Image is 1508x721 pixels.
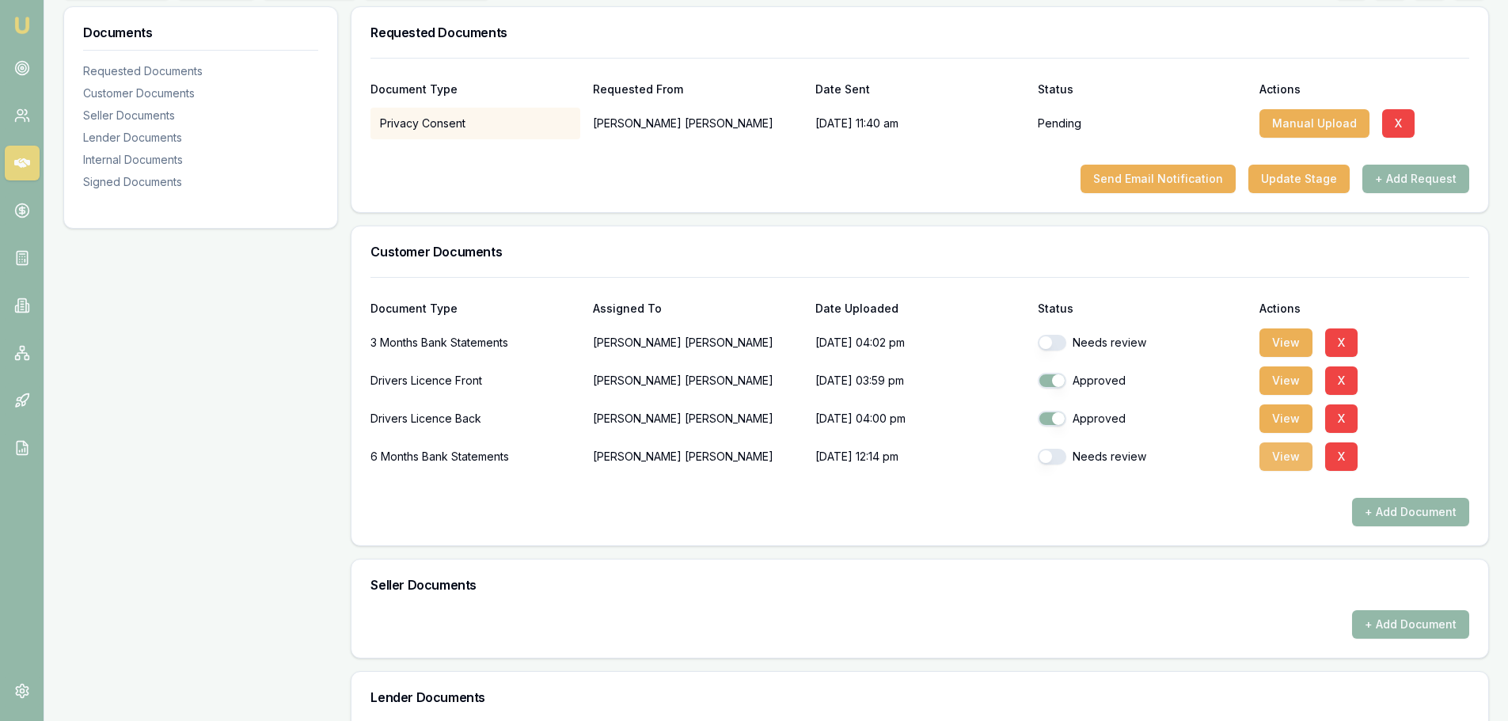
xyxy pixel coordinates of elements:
button: + Add Document [1352,610,1469,639]
div: Drivers Licence Front [370,365,580,397]
button: View [1259,442,1312,471]
p: [PERSON_NAME] [PERSON_NAME] [593,108,803,139]
div: Seller Documents [83,108,318,123]
h3: Customer Documents [370,245,1469,258]
div: Signed Documents [83,174,318,190]
div: Approved [1038,373,1248,389]
div: Status [1038,84,1248,95]
div: 3 Months Bank Statements [370,327,580,359]
div: Requested From [593,84,803,95]
p: [PERSON_NAME] [PERSON_NAME] [593,365,803,397]
div: Actions [1259,303,1469,314]
p: [PERSON_NAME] [PERSON_NAME] [593,403,803,434]
div: Drivers Licence Back [370,403,580,434]
div: Internal Documents [83,152,318,168]
h3: Lender Documents [370,691,1469,704]
div: Needs review [1038,449,1248,465]
p: [DATE] 03:59 pm [815,365,1025,397]
div: [DATE] 11:40 am [815,108,1025,139]
button: X [1325,366,1358,395]
h3: Seller Documents [370,579,1469,591]
div: Customer Documents [83,85,318,101]
div: Lender Documents [83,130,318,146]
div: Assigned To [593,303,803,314]
div: Status [1038,303,1248,314]
p: [DATE] 04:02 pm [815,327,1025,359]
button: Manual Upload [1259,109,1369,138]
button: X [1325,328,1358,357]
button: X [1382,109,1415,138]
button: X [1325,442,1358,471]
p: Pending [1038,116,1081,131]
button: + Add Request [1362,165,1469,193]
p: [PERSON_NAME] [PERSON_NAME] [593,327,803,359]
div: Actions [1259,84,1469,95]
div: 6 Months Bank Statements [370,441,580,472]
div: Date Uploaded [815,303,1025,314]
p: [DATE] 04:00 pm [815,403,1025,434]
h3: Documents [83,26,318,39]
button: Update Stage [1248,165,1350,193]
button: View [1259,366,1312,395]
div: Requested Documents [83,63,318,79]
button: + Add Document [1352,498,1469,526]
button: View [1259,404,1312,433]
div: Privacy Consent [370,108,580,139]
h3: Requested Documents [370,26,1469,39]
p: [PERSON_NAME] [PERSON_NAME] [593,441,803,472]
button: X [1325,404,1358,433]
button: View [1259,328,1312,357]
button: Send Email Notification [1081,165,1236,193]
p: [DATE] 12:14 pm [815,441,1025,472]
div: Document Type [370,303,580,314]
img: emu-icon-u.png [13,16,32,35]
div: Needs review [1038,335,1248,351]
div: Approved [1038,411,1248,427]
div: Date Sent [815,84,1025,95]
div: Document Type [370,84,580,95]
